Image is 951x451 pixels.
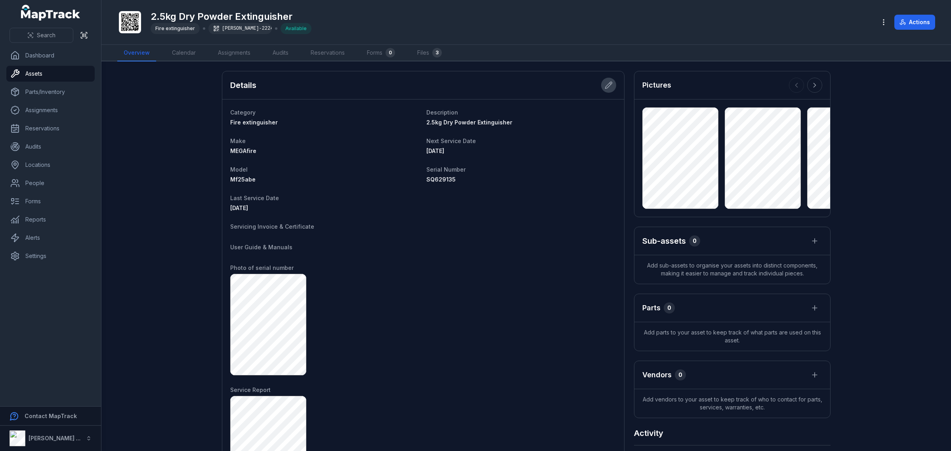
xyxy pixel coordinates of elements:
span: Photo of serial number [230,264,294,271]
a: Assignments [6,102,95,118]
a: Audits [6,139,95,155]
h3: Parts [642,302,661,313]
span: Fire extinguisher [155,25,195,31]
h2: Activity [634,428,663,439]
span: User Guide & Manuals [230,244,292,250]
time: 5/1/2025, 12:00:00 AM [230,204,248,211]
span: SQ629135 [426,176,456,183]
span: Service Report [230,386,271,393]
div: 0 [689,235,700,247]
a: Reports [6,212,95,227]
h3: Pictures [642,80,671,91]
a: Audits [266,45,295,61]
button: Actions [894,15,935,30]
h1: 2.5kg Dry Powder Extinguisher [151,10,311,23]
a: People [6,175,95,191]
a: Overview [117,45,156,61]
a: Forms0 [361,45,401,61]
div: 0 [664,302,675,313]
span: MEGAfire [230,147,256,154]
span: Search [37,31,55,39]
span: Add vendors to your asset to keep track of who to contact for parts, services, warranties, etc. [634,389,830,418]
span: Category [230,109,256,116]
a: Locations [6,157,95,173]
time: 11/1/2025, 12:00:00 AM [426,147,444,154]
a: Alerts [6,230,95,246]
div: Available [281,23,311,34]
span: 2.5kg Dry Powder Extinguisher [426,119,512,126]
span: Add sub-assets to organise your assets into distinct components, making it easier to manage and t... [634,255,830,284]
span: Make [230,138,246,144]
a: Assignments [212,45,257,61]
a: MapTrack [21,5,80,21]
div: [PERSON_NAME]-2224 [208,23,272,34]
h3: Vendors [642,369,672,380]
a: Assets [6,66,95,82]
div: 0 [386,48,395,57]
span: Serial Number [426,166,466,173]
h2: Details [230,80,256,91]
span: Servicing Invoice & Certificate [230,223,314,230]
a: Settings [6,248,95,264]
strong: Contact MapTrack [25,413,77,419]
a: Files3 [411,45,448,61]
div: 0 [675,369,686,380]
a: Forms [6,193,95,209]
span: Next Service Date [426,138,476,144]
a: Parts/Inventory [6,84,95,100]
button: Search [10,28,73,43]
span: Add parts to your asset to keep track of what parts are used on this asset. [634,322,830,351]
span: Description [426,109,458,116]
span: Mf25abe [230,176,256,183]
span: [DATE] [230,204,248,211]
span: Last Service Date [230,195,279,201]
span: Fire extinguisher [230,119,278,126]
a: Reservations [304,45,351,61]
div: 3 [432,48,442,57]
span: [DATE] [426,147,444,154]
strong: [PERSON_NAME] Air [29,435,84,441]
a: Reservations [6,120,95,136]
a: Dashboard [6,48,95,63]
span: Model [230,166,248,173]
h2: Sub-assets [642,235,686,247]
a: Calendar [166,45,202,61]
